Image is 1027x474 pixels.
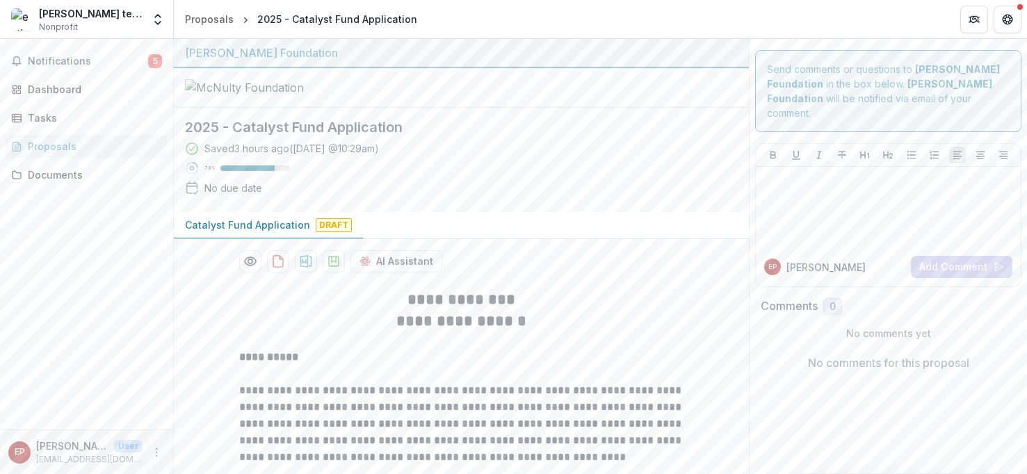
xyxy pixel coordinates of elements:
button: Bold [765,147,782,163]
button: Get Help [994,6,1021,33]
button: Heading 1 [857,147,873,163]
a: Proposals [6,135,168,158]
a: Dashboard [6,78,168,101]
button: download-proposal [323,250,345,272]
p: No comments yet [761,326,1016,341]
button: Strike [834,147,850,163]
img: esther test org [11,8,33,31]
p: [EMAIL_ADDRESS][DOMAIN_NAME] [36,453,143,466]
nav: breadcrumb [179,9,423,29]
button: Partners [960,6,988,33]
h2: 2025 - Catalyst Fund Application [185,119,715,136]
div: Send comments or questions to in the box below. will be notified via email of your comment. [755,50,1021,132]
h2: Comments [761,300,818,313]
div: No due date [204,181,262,195]
span: Notifications [28,56,148,67]
span: 5 [148,54,162,68]
p: 78 % [204,163,215,173]
button: More [148,444,165,461]
div: Proposals [185,12,234,26]
button: Underline [788,147,804,163]
div: Dashboard [28,82,156,97]
button: Align Right [995,147,1012,163]
p: No comments for this proposal [808,354,969,371]
p: Catalyst Fund Application [185,218,310,232]
div: [PERSON_NAME] Foundation [185,44,738,61]
div: esther park [768,263,777,270]
div: Documents [28,167,156,182]
button: AI Assistant [350,250,442,272]
div: Tasks [28,111,156,125]
button: download-proposal [295,250,317,272]
a: Documents [6,163,168,186]
img: McNulty Foundation [185,79,324,96]
button: Align Left [949,147,966,163]
span: Nonprofit [39,21,78,33]
p: [PERSON_NAME] [36,439,108,453]
button: Open entity switcher [148,6,168,33]
a: Tasks [6,106,168,129]
button: Ordered List [926,147,943,163]
button: Heading 2 [880,147,896,163]
p: User [114,440,143,452]
button: Italicize [811,147,827,163]
p: [PERSON_NAME] [786,260,866,275]
div: [PERSON_NAME] test org [39,6,143,21]
div: esther park [15,448,25,457]
div: Proposals [28,139,156,154]
button: Bullet List [903,147,920,163]
div: 2025 - Catalyst Fund Application [257,12,417,26]
a: Proposals [179,9,239,29]
button: Add Comment [911,256,1012,278]
span: 0 [830,301,836,313]
button: download-proposal [267,250,289,272]
button: Notifications5 [6,50,168,72]
button: Preview 6e1e78a2-587b-429c-999c-e30a1a617c5d-0.pdf [239,250,261,272]
button: Align Center [972,147,989,163]
div: Saved 3 hours ago ( [DATE] @ 10:29am ) [204,141,379,156]
span: Draft [316,218,352,232]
